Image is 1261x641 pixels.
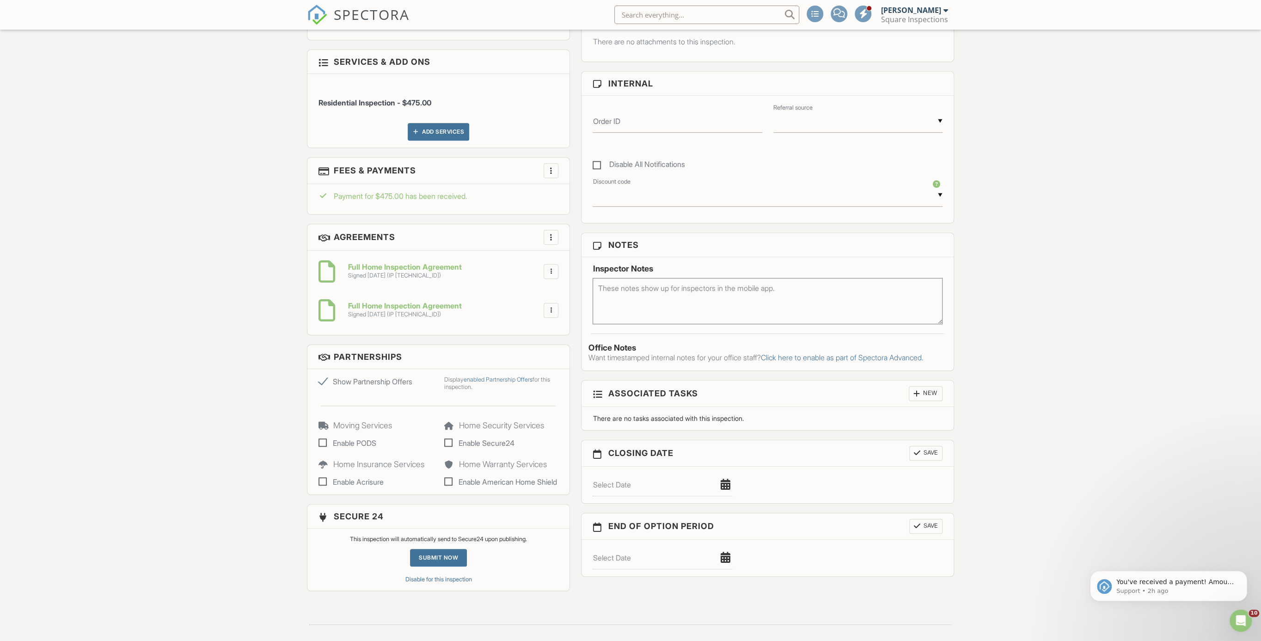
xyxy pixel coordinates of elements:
[318,98,431,107] span: Residential Inspection - $475.00
[307,12,410,32] a: SPECTORA
[318,81,558,115] li: Service: Residential Inspection
[318,421,433,430] h5: Moving Services
[1230,610,1252,632] iframe: Intercom live chat
[348,302,462,318] a: Full Home Inspection Agreement Signed [DATE] (IP [TECHNICAL_ID])
[608,520,714,532] span: End of Option Period
[348,272,462,279] div: Signed [DATE] (IP [TECHNICAL_ID])
[348,263,462,271] h6: Full Home Inspection Agreement
[408,123,469,141] div: Add Services
[318,460,433,469] h5: Home Insurance Services
[307,5,327,25] img: The Best Home Inspection Software - Spectora
[318,376,433,387] label: Show Partnership Offers
[334,5,410,24] span: SPECTORA
[614,6,799,24] input: Search everything...
[587,414,948,423] div: There are no tasks associated with this inspection.
[444,438,559,449] label: Enable Secure24
[593,160,685,172] label: Disable All Notifications
[593,474,732,496] input: Select Date
[348,263,462,279] a: Full Home Inspection Agreement Signed [DATE] (IP [TECHNICAL_ID])
[444,460,559,469] h5: Home Warranty Services
[582,233,954,257] h3: Notes
[307,224,569,251] h3: Agreements
[464,376,533,383] a: enabled Partnership Offers
[881,6,941,15] div: [PERSON_NAME]
[909,386,943,401] div: New
[608,447,673,459] span: Closing date
[593,264,943,273] h5: Inspector Notes
[348,311,462,318] div: Signed [DATE] (IP [TECHNICAL_ID])
[307,50,569,74] h3: Services & Add ons
[909,519,943,534] button: Save
[350,536,527,543] p: This inspection will automatically send to Secure24 upon publishing.
[348,302,462,310] h6: Full Home Inspection Agreement
[760,353,923,362] a: Click here to enable as part of Spectora Advanced.
[608,387,698,400] span: Associated Tasks
[909,446,943,461] button: Save
[444,376,559,391] div: Display for this inspection.
[588,352,947,363] p: Want timestamped internal notes for your office staff?
[318,476,433,487] label: Enable Acrisure
[307,505,569,529] h3: Secure 24
[410,549,467,567] a: Submit Now
[593,178,630,186] label: Discount code
[593,116,620,126] label: Order ID
[307,345,569,369] h3: Partnerships
[881,15,948,24] div: Square Inspections
[588,343,947,352] div: Office Notes
[593,547,732,569] input: Select Date
[444,421,559,430] h5: Home Security Services
[318,191,558,201] div: Payment for $475.00 has been received.
[1249,610,1259,617] span: 10
[773,104,813,112] label: Referral source
[1076,551,1261,616] iframe: Intercom notifications message
[593,37,943,47] p: There are no attachments to this inspection.
[405,576,472,583] a: Disable for this inspection
[318,438,433,449] label: Enable PODS
[444,476,559,487] label: Enable American Home Shield
[582,72,954,96] h3: Internal
[307,158,569,184] h3: Fees & Payments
